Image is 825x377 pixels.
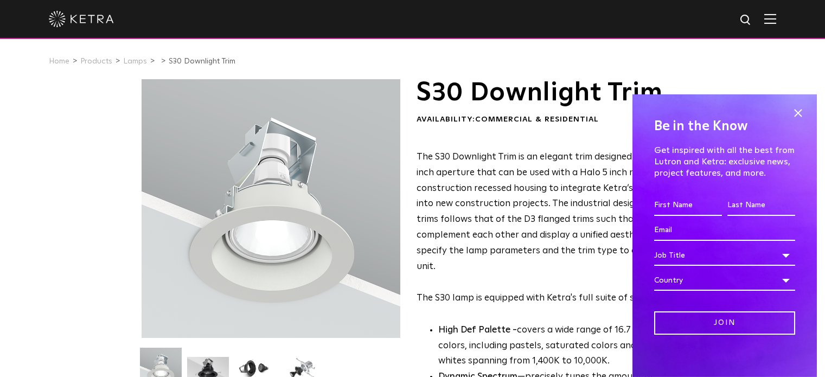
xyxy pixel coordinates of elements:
[654,245,795,266] div: Job Title
[49,11,114,27] img: ketra-logo-2019-white
[123,57,147,65] a: Lamps
[80,57,112,65] a: Products
[169,57,235,65] a: S30 Downlight Trim
[417,79,681,106] h1: S30 Downlight Trim
[438,323,681,370] p: covers a wide range of 16.7 million colors, including pastels, saturated colors and high CRI whit...
[438,325,517,335] strong: High Def Palette -
[654,311,795,335] input: Join
[654,116,795,137] h4: Be in the Know
[49,57,69,65] a: Home
[417,231,680,271] span: Simply specify the lamp parameters and the trim type to order as a unit.​
[654,270,795,291] div: Country
[654,145,795,178] p: Get inspired with all the best from Lutron and Ketra: exclusive news, project features, and more.
[417,114,681,125] div: Availability:
[417,150,681,306] p: The S30 lamp is equipped with Ketra's full suite of solutions:
[654,220,795,241] input: Email
[417,152,679,240] span: The S30 Downlight Trim is an elegant trim designed with a 4 inch aperture that can be used with a...
[727,195,795,216] input: Last Name
[654,195,722,216] input: First Name
[739,14,753,27] img: search icon
[764,14,776,24] img: Hamburger%20Nav.svg
[475,116,599,123] span: Commercial & Residential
